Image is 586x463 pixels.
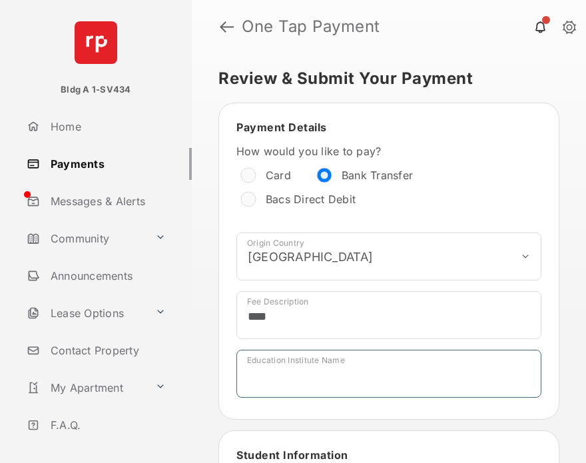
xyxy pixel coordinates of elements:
[218,71,549,87] h5: Review & Submit Your Payment
[266,193,356,206] label: Bacs Direct Debit
[21,372,150,404] a: My Apartment
[242,19,565,35] strong: One Tap Payment
[21,148,192,180] a: Payments
[21,185,192,217] a: Messages & Alerts
[266,169,291,182] label: Card
[21,409,192,441] a: F.A.Q.
[236,145,541,158] label: How would you like to pay?
[21,334,192,366] a: Contact Property
[21,223,150,254] a: Community
[61,83,131,97] p: Bldg A 1-SV434
[236,448,348,462] span: Student Information
[21,297,150,329] a: Lease Options
[342,169,413,182] label: Bank Transfer
[75,21,117,64] img: svg+xml;base64,PHN2ZyB4bWxucz0iaHR0cDovL3d3dy53My5vcmcvMjAwMC9zdmciIHdpZHRoPSI2NCIgaGVpZ2h0PSI2NC...
[21,260,192,292] a: Announcements
[21,111,192,143] a: Home
[236,121,327,134] span: Payment Details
